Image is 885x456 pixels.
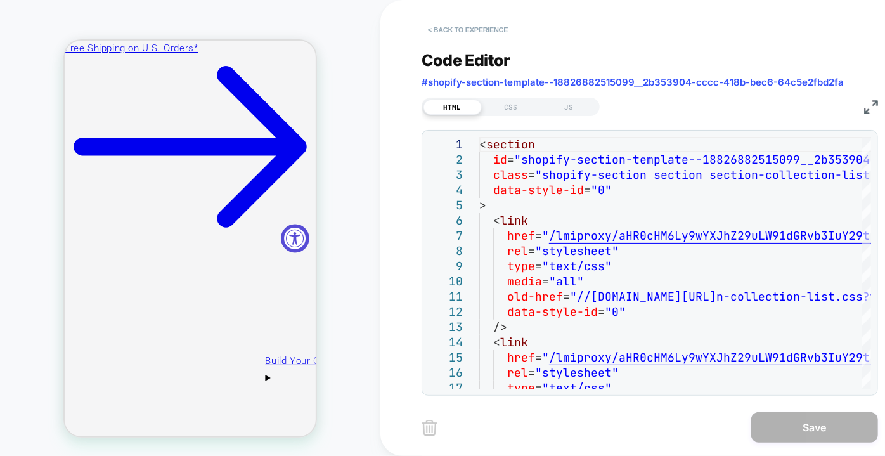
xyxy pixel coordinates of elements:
[482,100,540,115] div: CSS
[429,228,463,244] div: 7
[507,381,535,395] span: type
[429,244,463,259] div: 8
[598,304,605,319] span: =
[535,381,542,395] span: =
[429,350,463,365] div: 15
[429,137,463,152] div: 1
[584,183,591,197] span: =
[429,381,463,396] div: 17
[479,198,486,212] span: >
[429,335,463,350] div: 14
[549,274,584,289] span: "all"
[429,274,463,289] div: 10
[429,167,463,183] div: 3
[528,365,535,380] span: =
[535,167,877,182] span: "shopify-section section section-collection-list"
[540,100,598,115] div: JS
[542,274,549,289] span: =
[479,137,486,152] span: <
[507,350,535,365] span: href
[429,259,463,274] div: 9
[563,289,570,304] span: =
[422,51,510,70] span: Code Editor
[216,184,245,212] button: Accessibility Widget, click to open
[429,304,463,320] div: 12
[507,259,535,273] span: type
[528,244,535,258] span: =
[570,289,716,304] span: "//[DOMAIN_NAME][URL]
[507,244,528,258] span: rel
[500,213,528,228] span: link
[535,259,542,273] span: =
[542,381,612,395] span: "text/css"
[535,244,619,258] span: "stylesheet"
[507,274,542,289] span: media
[751,412,878,443] button: Save
[535,228,542,243] span: =
[507,228,535,243] span: href
[493,183,584,197] span: data-style-id
[429,289,463,304] div: 11
[507,289,563,304] span: old-href
[535,350,542,365] span: =
[422,420,437,436] img: delete
[429,320,463,335] div: 13
[429,152,463,167] div: 2
[493,213,500,228] span: <
[493,152,507,167] span: id
[493,335,500,349] span: <
[486,137,535,152] span: section
[528,167,535,182] span: =
[535,365,619,380] span: "stylesheet"
[201,315,268,326] a: Build Your Own
[542,259,612,273] span: "text/css"
[591,183,612,197] span: "0"
[514,152,863,167] span: "shopify-section-template--18826882515099__2b35390
[507,365,528,380] span: rel
[507,152,514,167] span: =
[864,100,878,114] img: fullscreen
[429,213,463,228] div: 6
[423,100,482,115] div: HTML
[429,365,463,381] div: 16
[429,183,463,198] div: 4
[422,76,844,88] span: #shopify-section-template--18826882515099__2b353904-cccc-418b-bec6-64c5e2fbd2fa
[500,335,528,349] span: link
[542,228,549,243] span: "
[429,198,463,213] div: 5
[493,320,507,334] span: />
[493,167,528,182] span: class
[507,304,598,319] span: data-style-id
[605,304,626,319] span: "0"
[422,20,514,40] button: < Back to experience
[542,350,549,365] span: "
